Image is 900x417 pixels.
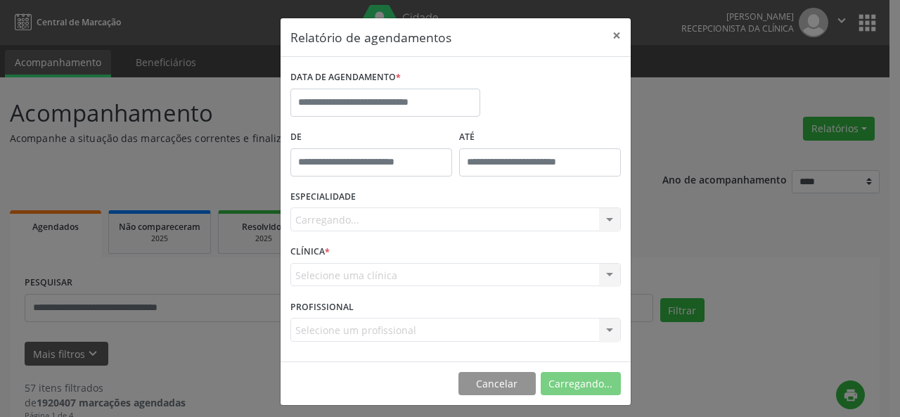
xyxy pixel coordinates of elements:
h5: Relatório de agendamentos [290,28,451,46]
button: Cancelar [458,372,536,396]
label: DATA DE AGENDAMENTO [290,67,401,89]
label: ESPECIALIDADE [290,186,356,208]
label: ATÉ [459,127,621,148]
label: CLÍNICA [290,241,330,263]
button: Close [603,18,631,53]
label: De [290,127,452,148]
label: PROFISSIONAL [290,296,354,318]
button: Carregando... [541,372,621,396]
